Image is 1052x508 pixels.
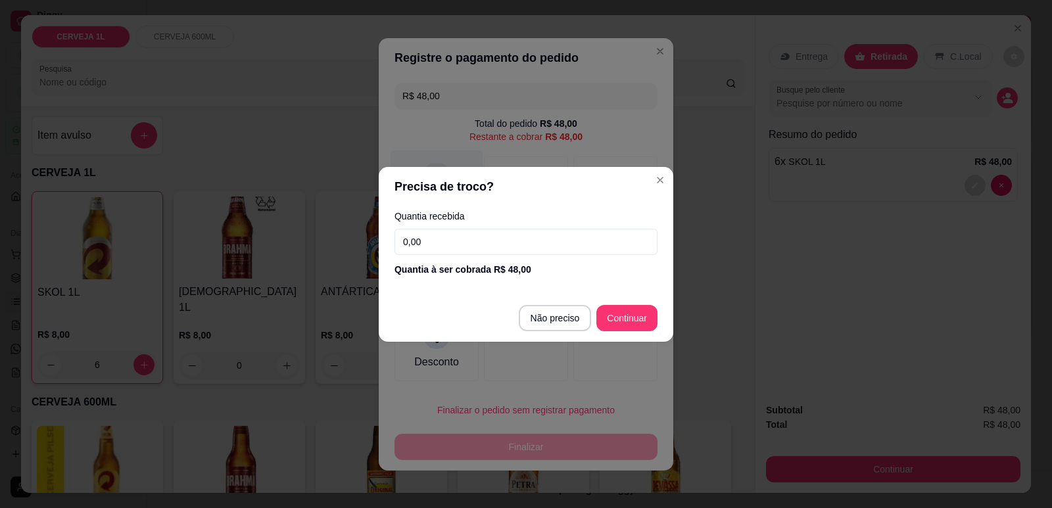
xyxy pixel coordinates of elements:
header: Precisa de troco? [379,166,673,206]
button: Continuar [596,305,657,331]
button: Não preciso [519,305,592,331]
button: Close [650,169,671,190]
div: Quantia à ser cobrada R$ 48,00 [394,263,657,276]
label: Quantia recebida [394,211,657,220]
